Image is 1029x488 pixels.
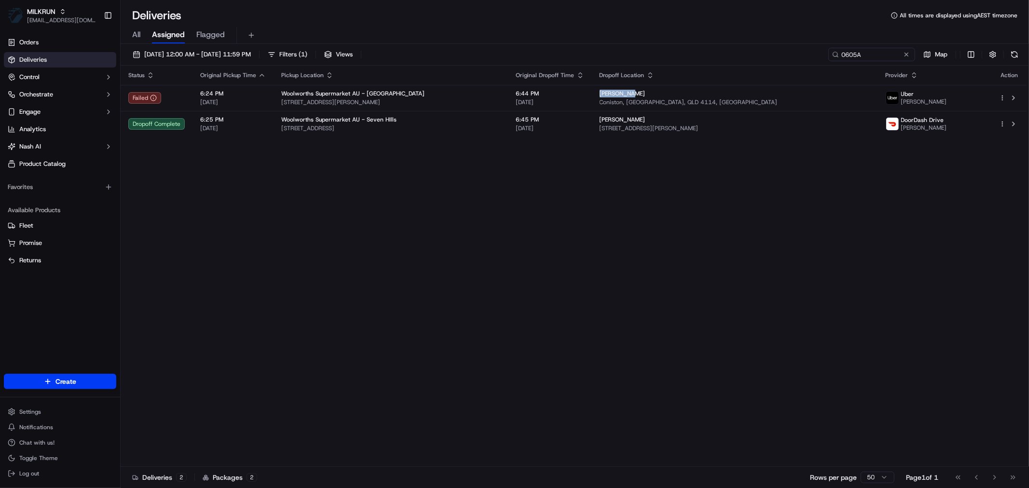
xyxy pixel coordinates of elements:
[200,124,266,132] span: [DATE]
[600,124,870,132] span: [STREET_ADDRESS][PERSON_NAME]
[19,454,58,462] span: Toggle Theme
[19,38,39,47] span: Orders
[906,473,938,482] div: Page 1 of 1
[55,377,76,386] span: Create
[132,29,140,41] span: All
[600,71,645,79] span: Dropoff Location
[4,139,116,154] button: Nash AI
[200,90,266,97] span: 6:24 PM
[19,221,33,230] span: Fleet
[320,48,357,61] button: Views
[4,451,116,465] button: Toggle Theme
[4,52,116,68] a: Deliveries
[281,90,425,97] span: Woolworths Supermarket AU - [GEOGRAPHIC_DATA]
[4,122,116,137] a: Analytics
[19,239,42,247] span: Promise
[901,90,914,98] span: Uber
[200,71,256,79] span: Original Pickup Time
[8,239,112,247] a: Promise
[1008,48,1021,61] button: Refresh
[935,50,947,59] span: Map
[4,4,100,27] button: MILKRUNMILKRUN[EMAIL_ADDRESS][DOMAIN_NAME]
[19,408,41,416] span: Settings
[203,473,257,482] div: Packages
[19,55,47,64] span: Deliveries
[516,90,584,97] span: 6:44 PM
[4,467,116,480] button: Log out
[132,473,187,482] div: Deliveries
[4,218,116,233] button: Fleet
[19,256,41,265] span: Returns
[901,116,944,124] span: DoorDash Drive
[27,16,96,24] button: [EMAIL_ADDRESS][DOMAIN_NAME]
[19,439,55,447] span: Chat with us!
[4,235,116,251] button: Promise
[600,116,645,123] span: [PERSON_NAME]
[901,98,947,106] span: [PERSON_NAME]
[132,8,181,23] h1: Deliveries
[4,436,116,449] button: Chat with us!
[299,50,307,59] span: ( 1 )
[4,253,116,268] button: Returns
[263,48,312,61] button: Filters(1)
[901,124,947,132] span: [PERSON_NAME]
[19,142,41,151] span: Nash AI
[516,124,584,132] span: [DATE]
[4,179,116,195] div: Favorites
[19,160,66,168] span: Product Catalog
[19,90,53,99] span: Orchestrate
[27,7,55,16] button: MILKRUN
[886,92,899,104] img: uber-new-logo.jpeg
[144,50,251,59] span: [DATE] 12:00 AM - [DATE] 11:59 PM
[4,405,116,419] button: Settings
[4,203,116,218] div: Available Products
[919,48,952,61] button: Map
[176,473,187,482] div: 2
[600,90,645,97] span: [PERSON_NAME]
[247,473,257,482] div: 2
[200,98,266,106] span: [DATE]
[4,69,116,85] button: Control
[828,48,915,61] input: Type to search
[336,50,353,59] span: Views
[19,108,41,116] span: Engage
[4,35,116,50] a: Orders
[200,116,266,123] span: 6:25 PM
[886,118,899,130] img: doordash_logo_v2.png
[152,29,185,41] span: Assigned
[999,71,1019,79] div: Action
[128,92,161,104] button: Failed
[281,116,397,123] span: Woolworths Supermarket AU - Seven HIlls
[279,50,307,59] span: Filters
[281,71,324,79] span: Pickup Location
[810,473,857,482] p: Rows per page
[4,87,116,102] button: Orchestrate
[516,98,584,106] span: [DATE]
[900,12,1017,19] span: All times are displayed using AEST timezone
[600,98,870,106] span: Coniston, [GEOGRAPHIC_DATA], QLD 4114, [GEOGRAPHIC_DATA]
[4,374,116,389] button: Create
[4,156,116,172] a: Product Catalog
[19,125,46,134] span: Analytics
[516,71,575,79] span: Original Dropoff Time
[4,104,116,120] button: Engage
[281,124,501,132] span: [STREET_ADDRESS]
[19,73,40,81] span: Control
[19,423,53,431] span: Notifications
[128,48,255,61] button: [DATE] 12:00 AM - [DATE] 11:59 PM
[281,98,501,106] span: [STREET_ADDRESS][PERSON_NAME]
[8,256,112,265] a: Returns
[8,221,112,230] a: Fleet
[886,71,908,79] span: Provider
[4,420,116,434] button: Notifications
[196,29,225,41] span: Flagged
[516,116,584,123] span: 6:45 PM
[128,71,145,79] span: Status
[19,470,39,477] span: Log out
[8,8,23,23] img: MILKRUN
